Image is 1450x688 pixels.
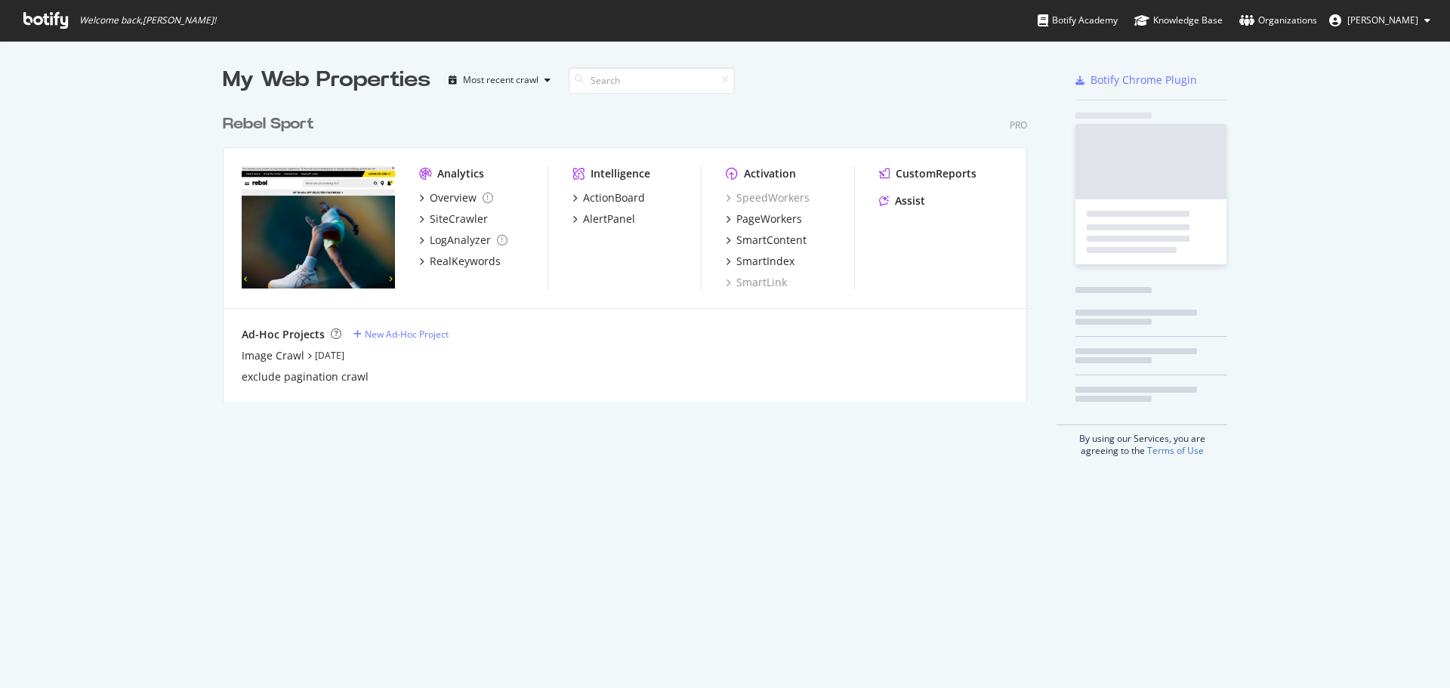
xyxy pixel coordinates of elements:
a: AlertPanel [572,211,635,227]
div: Knowledge Base [1134,13,1223,28]
div: CustomReports [896,166,976,181]
a: SmartIndex [726,254,794,269]
div: grid [223,95,1039,402]
a: SpeedWorkers [726,190,810,205]
div: Intelligence [591,166,650,181]
div: My Web Properties [223,65,430,95]
div: Activation [744,166,796,181]
a: Rebel Sport [223,113,320,135]
a: New Ad-Hoc Project [353,328,449,341]
div: PageWorkers [736,211,802,227]
span: Tania Johnston [1347,14,1418,26]
a: SmartLink [726,275,787,290]
button: Most recent crawl [443,68,557,92]
div: By using our Services, you are agreeing to the [1057,424,1227,457]
div: Ad-Hoc Projects [242,327,325,342]
div: Botify Academy [1038,13,1118,28]
a: [DATE] [315,349,344,362]
a: SiteCrawler [419,211,488,227]
a: CustomReports [879,166,976,181]
button: [PERSON_NAME] [1317,8,1442,32]
input: Search [569,67,735,94]
a: Assist [879,193,925,208]
div: Organizations [1239,13,1317,28]
div: Botify Chrome Plugin [1091,73,1197,88]
span: Welcome back, [PERSON_NAME] ! [79,14,216,26]
a: LogAnalyzer [419,233,507,248]
a: ActionBoard [572,190,645,205]
div: AlertPanel [583,211,635,227]
div: Analytics [437,166,484,181]
div: SmartIndex [736,254,794,269]
div: Pro [1010,119,1027,131]
a: Overview [419,190,493,205]
div: SmartContent [736,233,807,248]
a: Terms of Use [1147,444,1204,457]
img: www.rebelsport.com.au [242,166,395,288]
div: New Ad-Hoc Project [365,328,449,341]
div: Assist [895,193,925,208]
div: Overview [430,190,477,205]
div: ActionBoard [583,190,645,205]
div: Most recent crawl [463,76,538,85]
div: Rebel Sport [223,113,314,135]
a: PageWorkers [726,211,802,227]
a: Botify Chrome Plugin [1075,73,1197,88]
a: SmartContent [726,233,807,248]
a: exclude pagination crawl [242,369,369,384]
div: SiteCrawler [430,211,488,227]
a: RealKeywords [419,254,501,269]
div: RealKeywords [430,254,501,269]
div: LogAnalyzer [430,233,491,248]
a: Image Crawl [242,348,304,363]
